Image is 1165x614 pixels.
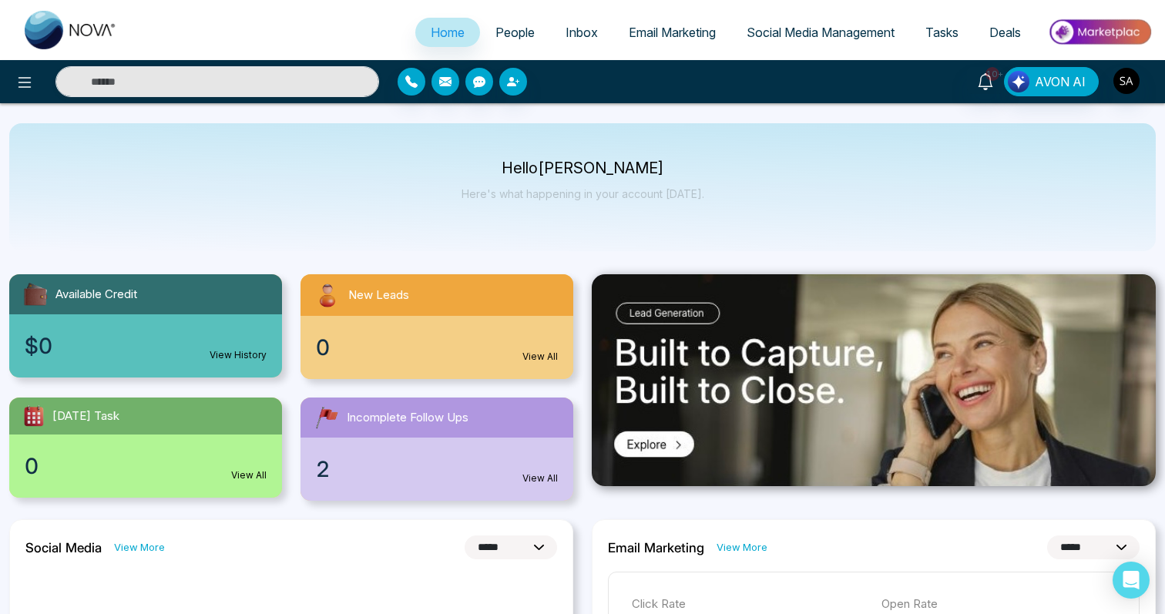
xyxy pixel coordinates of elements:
img: . [592,274,1156,486]
a: View All [522,471,558,485]
a: Social Media Management [731,18,910,47]
a: View All [522,350,558,364]
span: Email Marketing [629,25,716,40]
p: Click Rate [632,596,866,613]
span: AVON AI [1035,72,1086,91]
img: Nova CRM Logo [25,11,117,49]
img: newLeads.svg [313,280,342,310]
span: 0 [25,450,39,482]
span: People [495,25,535,40]
a: Home [415,18,480,47]
img: todayTask.svg [22,404,46,428]
a: 10+ [967,67,1004,94]
span: [DATE] Task [52,408,119,425]
span: Inbox [566,25,598,40]
img: User Avatar [1113,68,1140,94]
span: Deals [989,25,1021,40]
a: Tasks [910,18,974,47]
a: View All [231,468,267,482]
span: 0 [316,331,330,364]
a: View History [210,348,267,362]
img: Market-place.gif [1044,15,1156,49]
span: $0 [25,330,52,362]
p: Here's what happening in your account [DATE]. [462,187,704,200]
span: Tasks [925,25,959,40]
a: Incomplete Follow Ups2View All [291,398,582,501]
h2: Email Marketing [608,540,704,555]
span: New Leads [348,287,409,304]
a: View More [114,540,165,555]
p: Open Rate [881,596,1116,613]
span: Available Credit [55,286,137,304]
a: Inbox [550,18,613,47]
p: Hello [PERSON_NAME] [462,162,704,175]
span: Social Media Management [747,25,895,40]
span: 2 [316,453,330,485]
a: New Leads0View All [291,274,582,379]
span: Home [431,25,465,40]
div: Open Intercom Messenger [1113,562,1150,599]
a: People [480,18,550,47]
a: Email Marketing [613,18,731,47]
button: AVON AI [1004,67,1099,96]
img: Lead Flow [1008,71,1029,92]
img: availableCredit.svg [22,280,49,308]
span: Incomplete Follow Ups [347,409,468,427]
a: View More [717,540,767,555]
img: followUps.svg [313,404,341,431]
h2: Social Media [25,540,102,555]
a: Deals [974,18,1036,47]
span: 10+ [985,67,999,81]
